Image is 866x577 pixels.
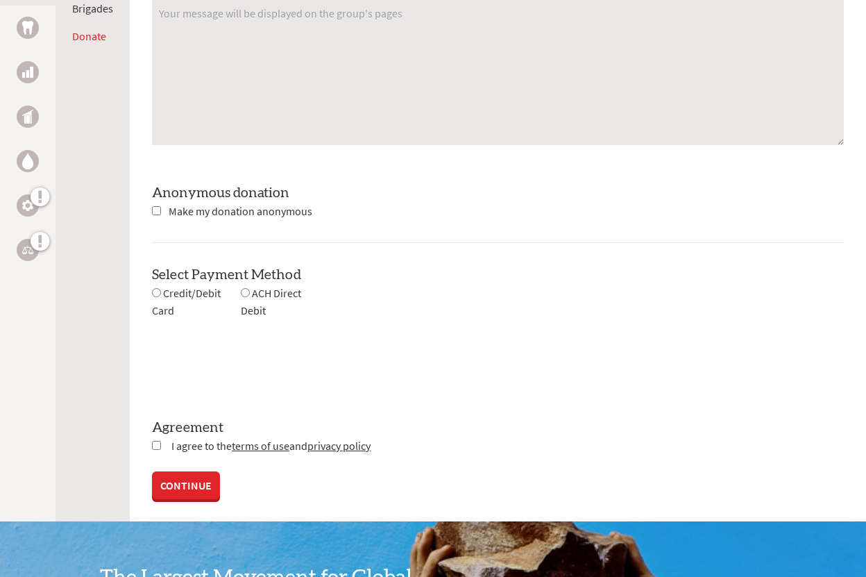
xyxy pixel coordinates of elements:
[152,286,221,317] span: Credit/Debit Card
[152,186,289,200] label: Anonymous donation
[169,204,312,218] span: Make my donation anonymous
[171,439,371,453] span: I agree to the and
[17,239,39,261] a: Legal Empowerment
[22,153,33,169] img: Water
[232,439,289,453] a: terms of use
[152,268,301,282] label: Select Payment Method
[241,286,301,317] span: ACH Direct Debit
[22,67,33,78] img: Business
[22,200,33,211] img: Engineering
[17,150,39,172] a: Water
[17,106,39,128] a: Public Health
[72,1,113,15] a: Brigades
[152,418,844,437] label: Agreement
[22,110,33,124] img: Public Health
[72,29,106,43] a: Donate
[17,194,39,217] a: Engineering
[17,61,39,83] a: Business
[22,246,33,254] img: Legal Empowerment
[72,28,113,44] li: Donate
[152,471,220,499] a: CONTINUE
[307,439,371,453] a: privacy policy
[17,17,39,39] a: Dental
[152,336,363,390] iframe: reCAPTCHA
[22,21,33,34] img: Dental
